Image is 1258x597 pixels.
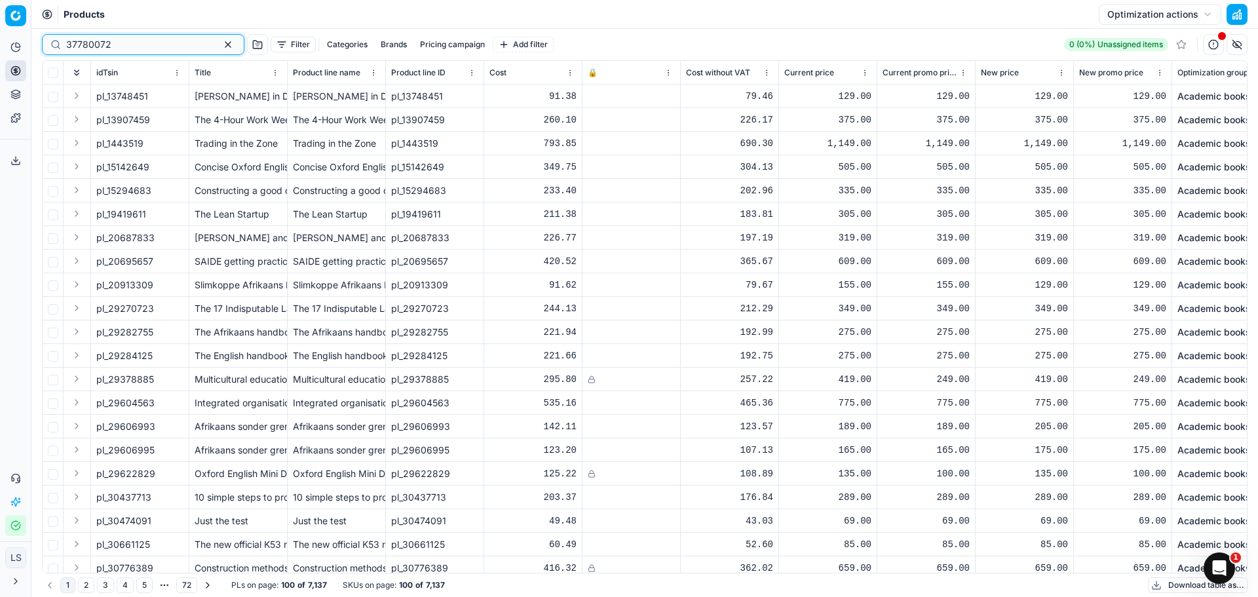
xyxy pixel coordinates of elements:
div: 221.66 [489,349,577,362]
div: [PERSON_NAME] in Die Suburbs [293,90,380,103]
div: pl_29282755 [391,326,478,339]
button: 72 [176,577,197,593]
span: pl_15294683 [96,184,151,197]
span: pl_19419611 [96,208,146,221]
a: Academic books [1177,373,1251,386]
div: The new official K53 manual [293,538,380,551]
a: Academic books [1177,326,1251,339]
button: Expand [69,277,85,292]
div: 79.46 [686,90,773,103]
button: Expand [69,371,85,387]
div: 155.00 [883,279,970,292]
button: Optimization actions [1099,4,1221,25]
div: The new official K53 manual [195,538,282,551]
button: Expand [69,253,85,269]
div: pl_29622829 [391,467,478,480]
div: Multicultural education [293,373,380,386]
div: 49.48 [489,514,577,528]
div: 192.99 [686,326,773,339]
div: 349.00 [883,302,970,315]
div: 85.00 [883,538,970,551]
span: Products [64,8,105,21]
div: 129.00 [784,90,871,103]
div: 107.13 [686,444,773,457]
a: Academic books [1177,467,1251,480]
div: pl_15294683 [391,184,478,197]
a: Academic books [1177,208,1251,221]
div: The 17 Indisputable Laws of Teamwork [195,302,282,315]
div: 609.00 [784,255,871,268]
div: Afrikaans sonder grense eerste addisionele taal : Graad 4 : Leerderboek [293,420,380,433]
div: The English handbook and study guide [293,349,380,362]
div: 79.67 [686,279,773,292]
div: 69.00 [883,514,970,528]
button: Expand [69,88,85,104]
div: 165.00 [784,444,871,457]
a: Academic books [1177,255,1251,268]
div: Oxford English Mini Dictionary [195,467,282,480]
div: 609.00 [883,255,970,268]
button: Expand [69,182,85,198]
span: pl_29606993 [96,420,155,433]
input: Search by SKU or title [66,38,210,51]
span: 1 [1230,552,1241,563]
div: Trading in the Zone [293,137,380,150]
span: pl_29606995 [96,444,155,457]
span: pl_29282755 [96,326,153,339]
button: Filter [271,37,316,52]
div: 85.00 [981,538,1068,551]
a: Academic books [1177,444,1251,457]
button: Expand [69,229,85,245]
div: 155.00 [784,279,871,292]
div: 1,149.00 [883,137,970,150]
strong: of [297,580,305,590]
div: Afrikaans sonder grense eerste addisionele taal : Graad 5 : Leerderboek [293,444,380,457]
div: 205.00 [981,420,1068,433]
span: pl_30474091 [96,514,151,528]
div: 197.19 [686,231,773,244]
div: 275.00 [1079,326,1166,339]
div: [PERSON_NAME] and [PERSON_NAME] : Gr 8 - 12 [293,231,380,244]
div: 375.00 [784,113,871,126]
div: Constructing a good dissertation [293,184,380,197]
div: 305.00 [981,208,1068,221]
div: 535.16 [489,396,577,410]
a: Academic books [1177,396,1251,410]
div: pl_29606993 [391,420,478,433]
div: 319.00 [883,231,970,244]
div: 244.13 [489,302,577,315]
span: 🔒 [588,67,598,78]
div: pl_30776389 [391,562,478,575]
div: pl_29270723 [391,302,478,315]
div: 609.00 [981,255,1068,268]
div: pl_30661125 [391,538,478,551]
span: pl_15142649 [96,161,149,174]
button: Expand [69,536,85,552]
div: 202.96 [686,184,773,197]
button: Expand [69,111,85,127]
div: 60.49 [489,538,577,551]
div: 420.52 [489,255,577,268]
div: 129.00 [1079,279,1166,292]
div: 205.00 [1079,420,1166,433]
div: Just the test [195,514,282,528]
button: 3 [97,577,114,593]
div: 335.00 [784,184,871,197]
div: 365.67 [686,255,773,268]
div: 275.00 [784,326,871,339]
span: pl_20695657 [96,255,153,268]
div: 505.00 [1079,161,1166,174]
button: Expand [69,135,85,151]
div: 69.00 [1079,514,1166,528]
span: Product line name [293,67,360,78]
div: 659.00 [981,562,1068,575]
div: 175.00 [1079,444,1166,457]
button: Categories [322,37,373,52]
a: Academic books [1177,137,1251,150]
div: The Afrikaans handbook and study guide [195,326,282,339]
div: 305.00 [1079,208,1166,221]
button: Pricing campaign [415,37,490,52]
button: LS [5,547,26,568]
button: 5 [136,577,153,593]
span: pl_13907459 [96,113,150,126]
